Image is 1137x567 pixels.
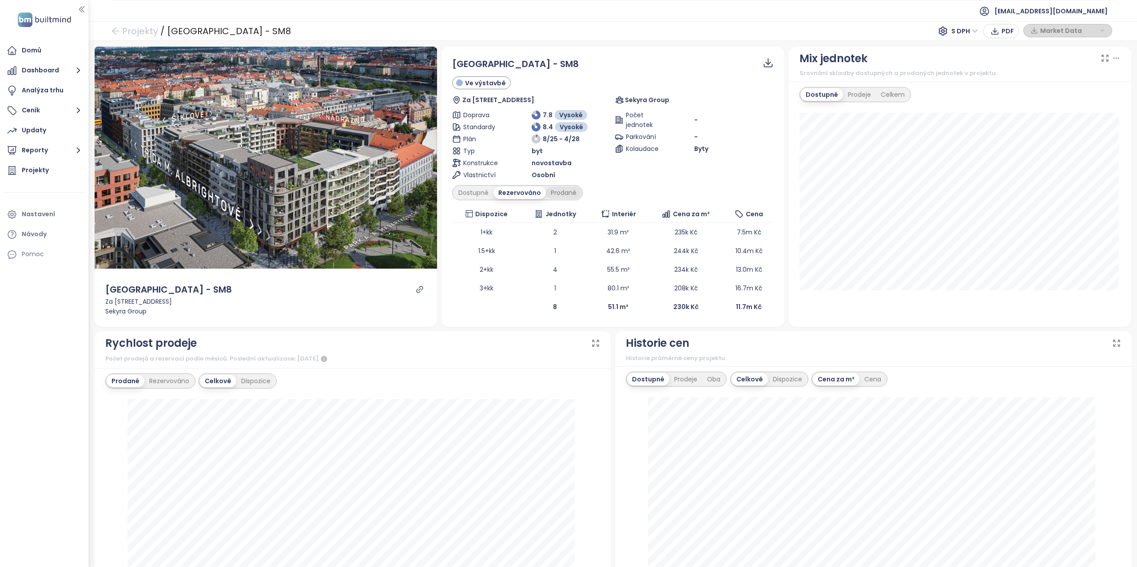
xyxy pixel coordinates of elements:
[673,209,710,219] span: Cena za m²
[22,229,47,240] div: Návody
[107,375,144,387] div: Prodané
[737,228,761,237] span: 7.5m Kč
[876,88,910,101] div: Celkem
[167,23,291,39] div: [GEOGRAPHIC_DATA] - SM8
[543,134,580,144] span: 8/25 - 4/28
[22,125,46,136] div: Updaty
[4,82,84,99] a: Analýza trhu
[521,260,589,279] td: 4
[4,122,84,139] a: Updaty
[463,146,503,156] span: Typ
[545,209,576,219] span: Jednotky
[543,110,553,120] span: 7.8
[452,57,579,71] span: [GEOGRAPHIC_DATA] - SM8
[22,165,49,176] div: Projekty
[4,42,84,59] a: Domů
[736,265,762,274] span: 13.0m Kč
[675,228,697,237] span: 235k Kč
[626,132,666,142] span: Parkování
[702,373,725,385] div: Oba
[521,223,589,242] td: 2
[735,246,763,255] span: 10.4m Kč
[694,144,708,154] span: Byty
[4,62,84,79] button: Dashboard
[416,285,424,293] a: link
[674,284,698,293] span: 208k Kč
[22,45,41,56] div: Domů
[589,242,648,260] td: 42.6 m²
[801,88,843,101] div: Dostupné
[673,302,699,311] b: 230k Kč
[731,373,768,385] div: Celkově
[612,209,636,219] span: Interiér
[543,122,553,132] span: 8.4
[546,186,581,199] div: Prodané
[105,354,600,365] div: Počet prodejů a rezervací podle měsíců. Poslední aktualizace: [DATE]
[453,186,493,199] div: Dostupné
[465,78,506,88] span: Ve výstavbě
[463,134,503,144] span: Plán
[493,186,546,199] div: Rezervováno
[843,88,876,101] div: Prodeje
[111,27,120,36] span: arrow-left
[15,11,74,29] img: logo
[4,246,84,263] div: Pomoc
[799,69,1121,78] div: Srovnání skladby dostupných a prodaných jednotek v projektu.
[521,242,589,260] td: 1
[626,144,666,154] span: Kolaudace
[4,226,84,243] a: Návody
[627,373,669,385] div: Dostupné
[462,95,534,105] span: Za [STREET_ADDRESS]
[625,95,669,105] span: Sekyra Group
[735,284,762,293] span: 16.7m Kč
[463,122,503,132] span: Standardy
[626,110,666,130] span: Počet jednotek
[22,209,55,220] div: Nastavení
[813,373,859,385] div: Cena za m²
[589,223,648,242] td: 31.9 m²
[1028,24,1107,37] div: button
[532,146,543,156] span: byt
[799,50,867,67] div: Mix jednotek
[105,306,427,316] div: Sekyra Group
[111,23,158,39] a: arrow-left Projekty
[200,375,236,387] div: Celkově
[22,249,44,260] div: Pomoc
[105,297,427,306] div: Za [STREET_ADDRESS]
[4,162,84,179] a: Projekty
[452,242,521,260] td: 1.5+kk
[983,24,1019,38] button: PDF
[160,23,165,39] div: /
[559,110,583,120] span: Vysoké
[626,354,1121,363] div: Historie průměrné ceny projektu.
[626,335,689,352] div: Historie cen
[452,260,521,279] td: 2+kk
[4,206,84,223] a: Nastavení
[560,122,583,132] span: Vysoké
[475,209,508,219] span: Dispozice
[1040,24,1097,37] span: Market Data
[463,170,503,180] span: Vlastnictví
[589,279,648,297] td: 80.1 m²
[105,335,197,352] div: Rychlost prodeje
[463,158,503,168] span: Konstrukce
[589,260,648,279] td: 55.5 m²
[463,110,503,120] span: Doprava
[736,302,762,311] b: 11.7m Kč
[22,85,64,96] div: Analýza trhu
[553,302,557,311] b: 8
[1002,26,1014,36] span: PDF
[532,170,555,180] span: Osobní
[105,283,232,297] div: [GEOGRAPHIC_DATA] - SM8
[521,279,589,297] td: 1
[768,373,807,385] div: Dispozice
[694,132,698,141] span: -
[532,158,572,168] span: novostavba
[608,302,628,311] b: 51.1 m²
[4,102,84,119] button: Ceník
[144,375,194,387] div: Rezervováno
[674,265,698,274] span: 234k Kč
[859,373,886,385] div: Cena
[452,279,521,297] td: 3+kk
[4,142,84,159] button: Reporty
